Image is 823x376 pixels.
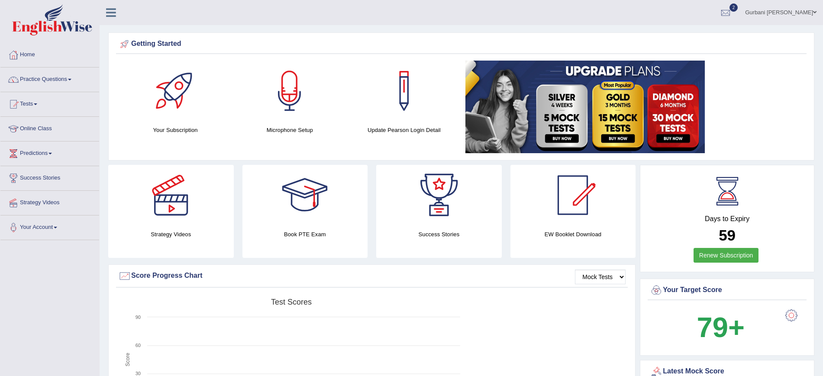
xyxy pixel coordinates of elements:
[108,230,234,239] h4: Strategy Videos
[0,166,99,188] a: Success Stories
[0,92,99,114] a: Tests
[0,141,99,163] a: Predictions
[351,125,457,135] h4: Update Pearson Login Detail
[237,125,342,135] h4: Microphone Setup
[0,43,99,64] a: Home
[0,67,99,89] a: Practice Questions
[125,353,131,366] tspan: Score
[729,3,738,12] span: 2
[271,298,312,306] tspan: Test scores
[376,230,502,239] h4: Success Stories
[465,61,705,153] img: small5.jpg
[242,230,368,239] h4: Book PTE Exam
[650,215,804,223] h4: Days to Expiry
[510,230,636,239] h4: EW Booklet Download
[719,227,736,244] b: 59
[136,343,141,348] text: 60
[650,284,804,297] div: Your Target Score
[136,371,141,376] text: 30
[123,125,228,135] h4: Your Subscription
[694,248,759,263] a: Renew Subscription
[136,315,141,320] text: 90
[0,215,99,237] a: Your Account
[118,270,626,283] div: Score Progress Chart
[697,312,745,343] b: 79+
[0,117,99,138] a: Online Class
[118,38,804,51] div: Getting Started
[0,191,99,212] a: Strategy Videos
